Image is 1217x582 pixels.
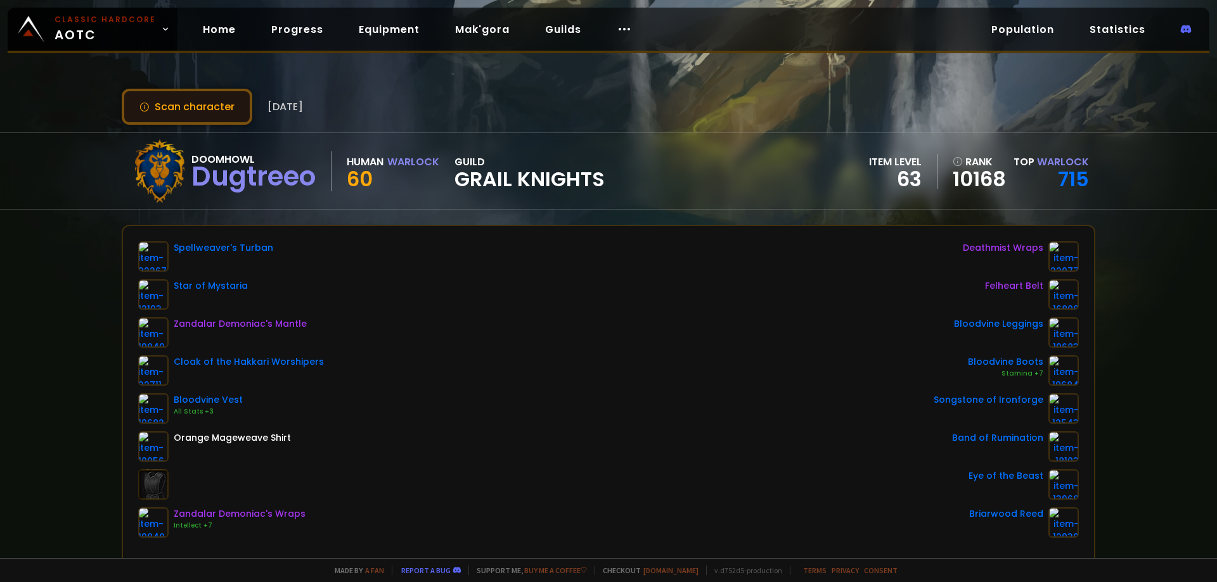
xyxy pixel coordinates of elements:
a: Terms [803,566,827,575]
div: Doomhowl [191,151,316,167]
img: item-19849 [138,317,169,348]
img: item-12930 [1048,507,1079,538]
img: item-22077 [1048,241,1079,272]
button: Scan character [122,89,252,125]
span: Checkout [595,566,699,575]
span: Support me, [468,566,587,575]
a: 10168 [953,170,1006,189]
a: Report a bug [401,566,451,575]
a: Consent [864,566,898,575]
a: Buy me a coffee [524,566,587,575]
a: Statistics [1079,16,1156,42]
div: Spellweaver's Turban [174,241,273,255]
a: [DOMAIN_NAME] [643,566,699,575]
div: Bloodvine Vest [174,393,243,407]
a: Equipment [349,16,430,42]
a: a fan [365,566,384,575]
div: Top [1014,154,1089,170]
span: 60 [347,165,373,193]
div: Stamina +7 [968,369,1043,379]
a: Guilds [535,16,591,42]
div: rank [953,154,1006,170]
span: Grail Knights [454,170,605,189]
img: item-19848 [138,507,169,538]
span: v. d752d5 - production [706,566,782,575]
a: Privacy [832,566,859,575]
div: All Stats +3 [174,407,243,417]
img: item-13968 [1048,469,1079,500]
a: Population [981,16,1064,42]
img: item-18103 [1048,431,1079,462]
div: Orange Mageweave Shirt [174,431,291,445]
img: item-22267 [138,241,169,272]
div: Star of Mystaria [174,279,248,293]
a: Mak'gora [445,16,520,42]
span: Warlock [1037,155,1089,169]
div: Felheart Belt [985,279,1043,293]
div: Bloodvine Boots [968,355,1043,369]
img: item-19683 [1048,317,1079,348]
a: Classic HardcoreAOTC [8,8,177,51]
div: Warlock [387,154,439,170]
div: Zandalar Demoniac's Mantle [174,317,307,331]
a: Home [193,16,246,42]
div: Band of Rumination [952,431,1043,445]
img: item-19682 [138,393,169,424]
div: Bloodvine Leggings [954,317,1043,331]
img: item-12103 [138,279,169,310]
div: 63 [869,170,922,189]
span: [DATE] [267,99,303,115]
div: Briarwood Reed [969,507,1043,521]
div: item level [869,154,922,170]
div: Intellect +7 [174,521,306,531]
img: item-16806 [1048,279,1079,310]
div: Cloak of the Hakkari Worshipers [174,355,324,369]
img: item-10056 [138,431,169,462]
img: item-22711 [138,355,169,386]
img: item-12543 [1048,393,1079,424]
small: Classic Hardcore [55,14,156,25]
div: guild [454,154,605,189]
div: Human [347,154,383,170]
a: 715 [1058,165,1089,193]
div: Zandalar Demoniac's Wraps [174,507,306,521]
div: Eye of the Beast [969,469,1043,483]
img: item-19684 [1048,355,1079,386]
span: Made by [327,566,384,575]
div: Dugtreeo [191,167,316,186]
div: Songstone of Ironforge [934,393,1043,407]
div: Deathmist Wraps [963,241,1043,255]
a: Progress [261,16,333,42]
span: AOTC [55,14,156,44]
